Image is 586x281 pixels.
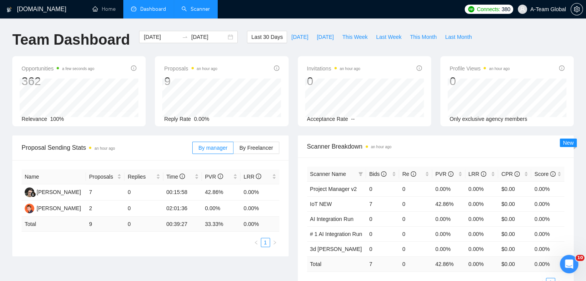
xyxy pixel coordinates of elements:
[180,174,185,179] span: info-circle
[240,184,279,201] td: 0.00%
[86,184,124,201] td: 7
[399,241,432,256] td: 0
[181,6,210,12] a: searchScanner
[560,255,578,273] iframe: Intercom live chat
[272,240,277,245] span: right
[402,171,416,177] span: Re
[198,145,227,151] span: By manager
[366,226,399,241] td: 0
[310,186,357,192] a: Project Manager v2
[465,241,499,256] td: 0.00%
[291,33,308,41] span: [DATE]
[240,201,279,217] td: 0.00%
[531,226,564,241] td: 0.00%
[7,3,12,16] img: logo
[489,67,509,71] time: an hour ago
[12,31,130,49] h1: Team Dashboard
[432,226,465,241] td: 0.00%
[369,171,386,177] span: Bids
[124,184,163,201] td: 0
[366,196,399,211] td: 7
[381,171,386,177] span: info-circle
[270,238,279,247] li: Next Page
[312,31,338,43] button: [DATE]
[202,217,240,232] td: 33.33 %
[197,67,217,71] time: an hour ago
[520,7,525,12] span: user
[218,174,223,179] span: info-circle
[30,192,36,197] img: gigradar-bm.png
[252,238,261,247] li: Previous Page
[144,33,179,41] input: Start date
[22,74,94,89] div: 362
[340,67,360,71] time: an hour ago
[310,216,354,222] a: AI Integration Run
[256,174,261,179] span: info-circle
[22,169,86,184] th: Name
[310,246,362,252] a: 3d [PERSON_NAME]
[498,196,531,211] td: $0.00
[86,217,124,232] td: 9
[366,211,399,226] td: 0
[274,65,279,71] span: info-circle
[531,211,564,226] td: 0.00%
[498,211,531,226] td: $0.00
[243,174,261,180] span: LRR
[270,238,279,247] button: right
[371,145,391,149] time: an hour ago
[252,238,261,247] button: left
[317,33,334,41] span: [DATE]
[310,201,332,207] a: IoT NEW
[468,171,486,177] span: LRR
[399,211,432,226] td: 0
[498,181,531,196] td: $0.00
[37,204,81,212] div: [PERSON_NAME]
[481,171,486,177] span: info-circle
[191,33,226,41] input: End date
[166,174,185,180] span: Time
[514,171,520,177] span: info-circle
[124,217,163,232] td: 0
[254,240,259,245] span: left
[411,171,416,177] span: info-circle
[25,187,34,197] img: DF
[448,171,453,177] span: info-circle
[342,33,368,41] span: This Week
[416,65,422,71] span: info-circle
[62,67,94,71] time: a few seconds ago
[261,238,270,247] a: 1
[559,65,564,71] span: info-circle
[501,171,519,177] span: CPR
[140,6,166,12] span: Dashboard
[357,168,364,180] span: filter
[465,226,499,241] td: 0.00%
[307,64,360,73] span: Invitations
[202,184,240,201] td: 42.86%
[468,6,474,12] img: upwork-logo.png
[571,6,583,12] a: setting
[576,255,584,261] span: 10
[124,201,163,217] td: 0
[399,196,432,211] td: 0
[25,205,81,211] a: OK[PERSON_NAME]
[25,189,81,195] a: DF[PERSON_NAME]
[251,33,283,41] span: Last 30 Days
[366,241,399,256] td: 0
[240,217,279,232] td: 0.00 %
[450,74,510,89] div: 0
[435,171,453,177] span: PVR
[163,217,202,232] td: 00:39:27
[498,226,531,241] td: $0.00
[550,171,556,177] span: info-circle
[465,211,499,226] td: 0.00%
[534,171,555,177] span: Score
[310,231,362,237] a: # 1 AI Integration Run
[498,241,531,256] td: $0.00
[94,146,115,151] time: an hour ago
[202,201,240,217] td: 0.00%
[307,142,565,151] span: Scanner Breakdown
[307,116,348,122] span: Acceptance Rate
[399,256,432,271] td: 0
[571,6,583,12] span: setting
